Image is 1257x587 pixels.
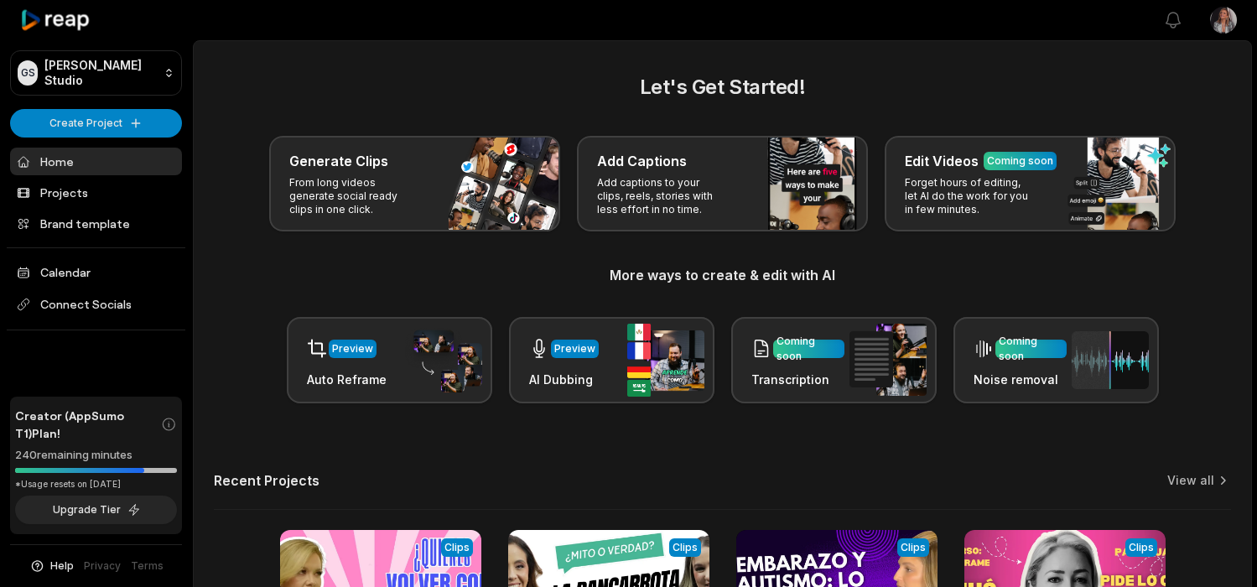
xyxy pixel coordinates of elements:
[597,151,687,171] h3: Add Captions
[10,289,182,319] span: Connect Socials
[332,341,373,356] div: Preview
[18,60,38,86] div: GS
[131,558,164,574] a: Terms
[777,334,841,364] div: Coming soon
[10,148,182,175] a: Home
[974,371,1067,388] h3: Noise removal
[905,151,979,171] h3: Edit Videos
[44,58,157,88] p: [PERSON_NAME] Studio
[84,558,121,574] a: Privacy
[751,371,844,388] h3: Transcription
[627,324,704,397] img: ai_dubbing.png
[597,176,727,216] p: Add captions to your clips, reels, stories with less effort in no time.
[10,210,182,237] a: Brand template
[50,558,74,574] span: Help
[10,258,182,286] a: Calendar
[29,558,74,574] button: Help
[289,176,419,216] p: From long videos generate social ready clips in one click.
[1167,472,1214,489] a: View all
[1072,331,1149,389] img: noise_removal.png
[554,341,595,356] div: Preview
[10,109,182,138] button: Create Project
[214,265,1231,285] h3: More ways to create & edit with AI
[987,153,1053,169] div: Coming soon
[10,179,182,206] a: Projects
[15,496,177,524] button: Upgrade Tier
[999,334,1063,364] div: Coming soon
[15,447,177,464] div: 240 remaining minutes
[849,324,927,396] img: transcription.png
[307,371,387,388] h3: Auto Reframe
[15,407,161,442] span: Creator (AppSumo T1) Plan!
[15,478,177,491] div: *Usage resets on [DATE]
[405,328,482,393] img: auto_reframe.png
[289,151,388,171] h3: Generate Clips
[214,72,1231,102] h2: Let's Get Started!
[529,371,599,388] h3: AI Dubbing
[214,472,319,489] h2: Recent Projects
[905,176,1035,216] p: Forget hours of editing, let AI do the work for you in few minutes.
